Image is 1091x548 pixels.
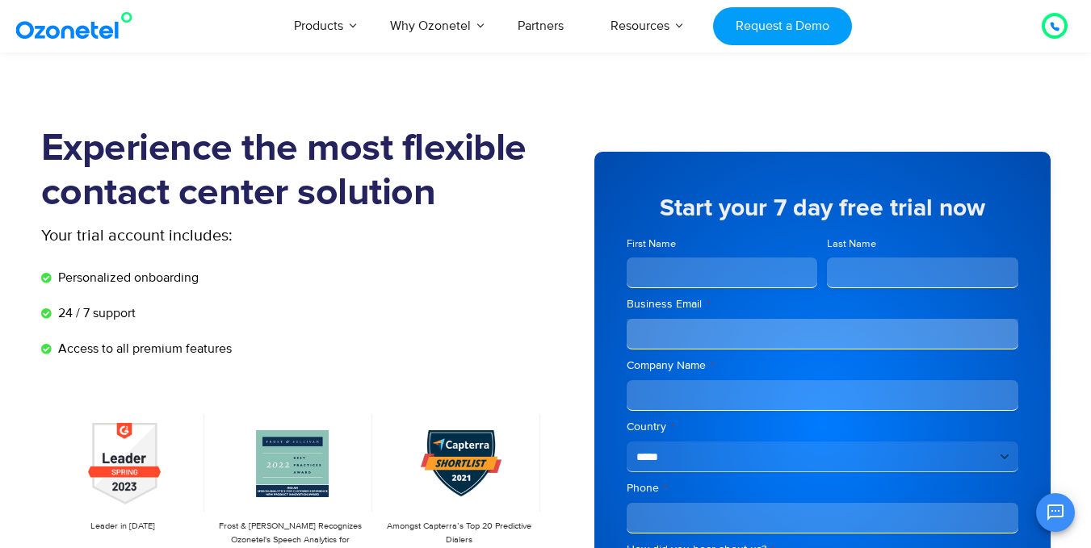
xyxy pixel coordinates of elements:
[49,520,196,533] p: Leader in [DATE]
[41,224,425,248] p: Your trial account includes:
[385,520,532,546] p: Amongst Capterra’s Top 20 Predictive Dialers
[627,196,1018,220] h5: Start your 7 day free trial now
[827,236,1018,252] label: Last Name
[713,7,851,45] a: Request a Demo
[1036,493,1075,532] button: Open chat
[54,339,232,358] span: Access to all premium features
[627,358,1018,374] label: Company Name
[627,296,1018,312] label: Business Email
[41,127,546,215] h1: Experience the most flexible contact center solution
[54,303,136,323] span: 24 / 7 support
[54,268,199,287] span: Personalized onboarding
[627,236,818,252] label: First Name
[627,480,1018,496] label: Phone
[627,419,1018,435] label: Country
